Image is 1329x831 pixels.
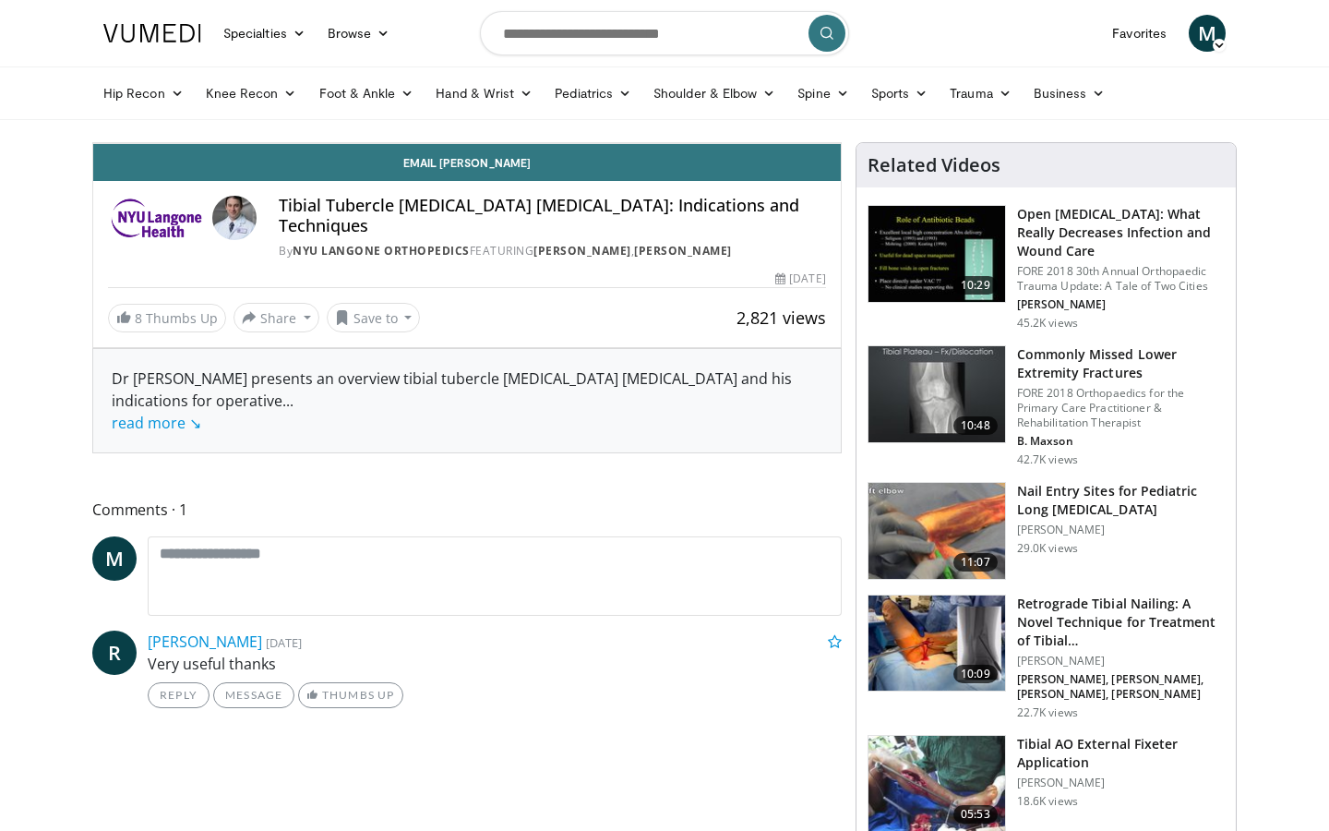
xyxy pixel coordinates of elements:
p: 29.0K views [1017,541,1078,556]
span: 2,821 views [736,307,826,329]
h3: Tibial AO External Fixeter Application [1017,735,1225,772]
span: 05:53 [953,805,998,824]
img: Avatar [212,196,257,240]
a: R [92,631,137,675]
a: NYU Langone Orthopedics [293,243,470,259]
a: Shoulder & Elbow [642,75,786,112]
h3: Commonly Missed Lower Extremity Fractures [1017,345,1225,382]
div: Dr [PERSON_NAME] presents an overview tibial tubercle [MEDICAL_DATA] [MEDICAL_DATA] and his indic... [112,367,822,434]
a: Browse [317,15,401,52]
a: Message [213,682,294,708]
h4: Tibial Tubercle [MEDICAL_DATA] [MEDICAL_DATA]: Indications and Techniques [279,196,825,235]
p: [PERSON_NAME] [1017,654,1225,668]
span: 11:07 [953,553,998,572]
img: ded7be61-cdd8-40fc-98a3-de551fea390e.150x105_q85_crop-smart_upscale.jpg [868,206,1005,302]
p: [PERSON_NAME] [1017,523,1225,537]
video-js: Video Player [93,143,841,144]
p: FORE 2018 Orthopaedics for the Primary Care Practitioner & Rehabilitation Therapist [1017,386,1225,430]
a: M [92,536,137,581]
span: 10:48 [953,416,998,435]
span: 10:29 [953,276,998,295]
span: 10:09 [953,665,998,683]
img: VuMedi Logo [103,24,201,42]
a: M [1189,15,1226,52]
a: Hand & Wrist [425,75,544,112]
img: NYU Langone Orthopedics [108,196,205,240]
p: 18.6K views [1017,794,1078,809]
a: Business [1023,75,1117,112]
small: [DATE] [266,634,302,651]
a: [PERSON_NAME] [634,243,732,259]
a: Hip Recon [92,75,195,112]
a: 8 Thumbs Up [108,304,226,332]
span: ... [112,391,293,433]
p: [PERSON_NAME] [1017,297,1225,312]
p: Very useful thanks [148,653,842,675]
a: Reply [148,682,210,708]
a: Knee Recon [195,75,308,112]
h3: Nail Entry Sites for Pediatric Long [MEDICAL_DATA] [1017,482,1225,519]
div: By FEATURING , [279,243,825,259]
a: Specialties [212,15,317,52]
a: Trauma [939,75,1023,112]
img: d5ySKFN8UhyXrjO34xMDoxOjA4MTsiGN_2.150x105_q85_crop-smart_upscale.jpg [868,483,1005,579]
h4: Related Videos [868,154,1000,176]
p: [PERSON_NAME] [1017,776,1225,790]
a: Pediatrics [544,75,642,112]
button: Share [233,303,319,332]
a: 10:48 Commonly Missed Lower Extremity Fractures FORE 2018 Orthopaedics for the Primary Care Pract... [868,345,1225,467]
a: [PERSON_NAME] [148,632,262,652]
a: read more ↘ [112,413,201,433]
a: Thumbs Up [298,682,402,708]
a: 11:07 Nail Entry Sites for Pediatric Long [MEDICAL_DATA] [PERSON_NAME] 29.0K views [868,482,1225,580]
p: 45.2K views [1017,316,1078,331]
a: 10:29 Open [MEDICAL_DATA]: What Really Decreases Infection and Wound Care FORE 2018 30th Annual O... [868,205,1225,331]
a: [PERSON_NAME] [533,243,631,259]
a: Foot & Ankle [308,75,425,112]
p: FORE 2018 30th Annual Orthopaedic Trauma Update: A Tale of Two Cities [1017,264,1225,294]
h3: Open [MEDICAL_DATA]: What Really Decreases Infection and Wound Care [1017,205,1225,260]
a: 10:09 Retrograde Tibial Nailing: A Novel Technique for Treatment of Tibial… [PERSON_NAME] [PERSON... [868,595,1225,720]
p: 22.7K views [1017,705,1078,720]
span: 8 [135,309,142,327]
a: Email [PERSON_NAME] [93,144,841,181]
a: Sports [860,75,940,112]
a: Favorites [1101,15,1178,52]
input: Search topics, interventions [480,11,849,55]
button: Save to [327,303,421,332]
span: Comments 1 [92,498,842,522]
img: 4aa379b6-386c-4fb5-93ee-de5617843a87.150x105_q85_crop-smart_upscale.jpg [868,346,1005,442]
img: 0174d745-da45-4837-8f39-0b59b9618850.150x105_q85_crop-smart_upscale.jpg [868,596,1005,692]
a: Spine [786,75,859,112]
p: B. Maxson [1017,434,1225,449]
p: 42.7K views [1017,452,1078,467]
div: [DATE] [775,271,825,287]
h3: Retrograde Tibial Nailing: A Novel Technique for Treatment of Tibial… [1017,595,1225,650]
p: [PERSON_NAME], [PERSON_NAME], [PERSON_NAME], [PERSON_NAME] [1017,672,1225,702]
